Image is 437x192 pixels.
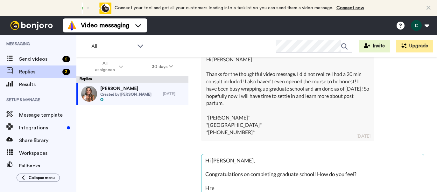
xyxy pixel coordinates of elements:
[115,6,333,10] span: Connect your tool and get all your customers loading into a tasklist so you can send them a video...
[19,124,64,132] span: Integrations
[356,133,370,139] div: [DATE]
[19,149,76,157] span: Workspaces
[206,56,369,136] div: Hi [PERSON_NAME] Thanks for the thoughtful video message. I did not realize I had a 20 min consul...
[100,92,152,97] span: Created by [PERSON_NAME]
[81,86,97,102] img: b59e11a1-265e-4aed-8841-e80a2fa311f2-thumb.jpg
[62,56,70,62] div: 2
[100,86,152,92] span: [PERSON_NAME]
[67,20,77,31] img: vm-color.svg
[19,162,76,170] span: Fallbacks
[19,68,60,76] span: Replies
[78,58,137,76] button: All assignees
[62,69,70,75] div: 3
[19,137,76,144] span: Share library
[29,175,55,180] span: Collapse menu
[19,81,76,88] span: Results
[19,55,60,63] span: Send videos
[76,3,111,14] div: animation
[81,21,129,30] span: Video messaging
[19,111,76,119] span: Message template
[91,43,134,50] span: All
[8,21,55,30] img: bj-logo-header-white.svg
[137,61,187,72] button: 30 days
[396,40,433,52] button: Upgrade
[336,6,364,10] a: Connect now
[76,83,188,105] a: [PERSON_NAME]Created by [PERSON_NAME][DATE]
[17,174,60,182] button: Collapse menu
[92,60,118,73] span: All assignees
[359,40,390,52] button: Invite
[76,76,188,83] div: Replies
[163,91,185,96] div: [DATE]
